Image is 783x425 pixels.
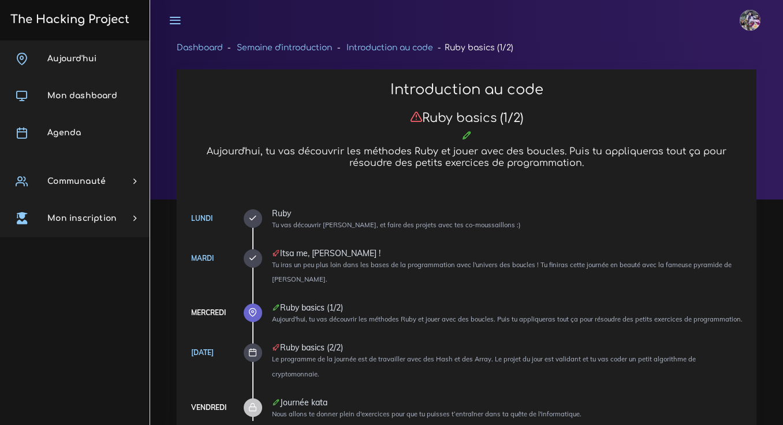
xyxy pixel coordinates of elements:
span: Mon inscription [47,214,117,223]
img: eg54bupqcshyolnhdacp.jpg [740,10,760,31]
h2: Introduction au code [189,82,744,98]
small: Aujourd'hui, tu vas découvrir les méthodes Ruby et jouer avec des boucles. Puis tu appliqueras to... [272,315,743,323]
a: Lundi [191,214,212,223]
div: Ruby basics (1/2) [272,304,744,312]
a: Introduction au code [346,43,433,52]
a: Mardi [191,254,214,263]
span: Aujourd'hui [47,54,96,63]
h3: The Hacking Project [7,13,129,26]
small: Le programme de la journée est de travailler avec des Hash et des Array. Le projet du jour est va... [272,355,696,378]
li: Ruby basics (1/2) [433,40,513,55]
a: [DATE] [191,348,214,357]
h3: Ruby basics (1/2) [189,110,744,125]
span: Communauté [47,177,106,186]
div: Vendredi [191,401,226,414]
div: Ruby [272,209,744,217]
div: Ruby basics (2/2) [272,343,744,352]
h5: Aujourd'hui, tu vas découvrir les méthodes Ruby et jouer avec des boucles. Puis tu appliqueras to... [189,146,744,168]
a: Semaine d'introduction [237,43,332,52]
div: Journée kata [272,398,744,406]
small: Nous allons te donner plein d'exercices pour que tu puisses t’entraîner dans ta quête de l'inform... [272,410,581,418]
small: Tu vas découvrir [PERSON_NAME], et faire des projets avec tes co-moussaillons :) [272,221,521,229]
span: Agenda [47,128,81,137]
div: Itsa me, [PERSON_NAME] ! [272,249,744,257]
a: Dashboard [177,43,223,52]
span: Mon dashboard [47,91,117,100]
div: Mercredi [191,306,226,319]
small: Tu iras un peu plus loin dans les bases de la programmation avec l'univers des boucles ! Tu finir... [272,261,732,283]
